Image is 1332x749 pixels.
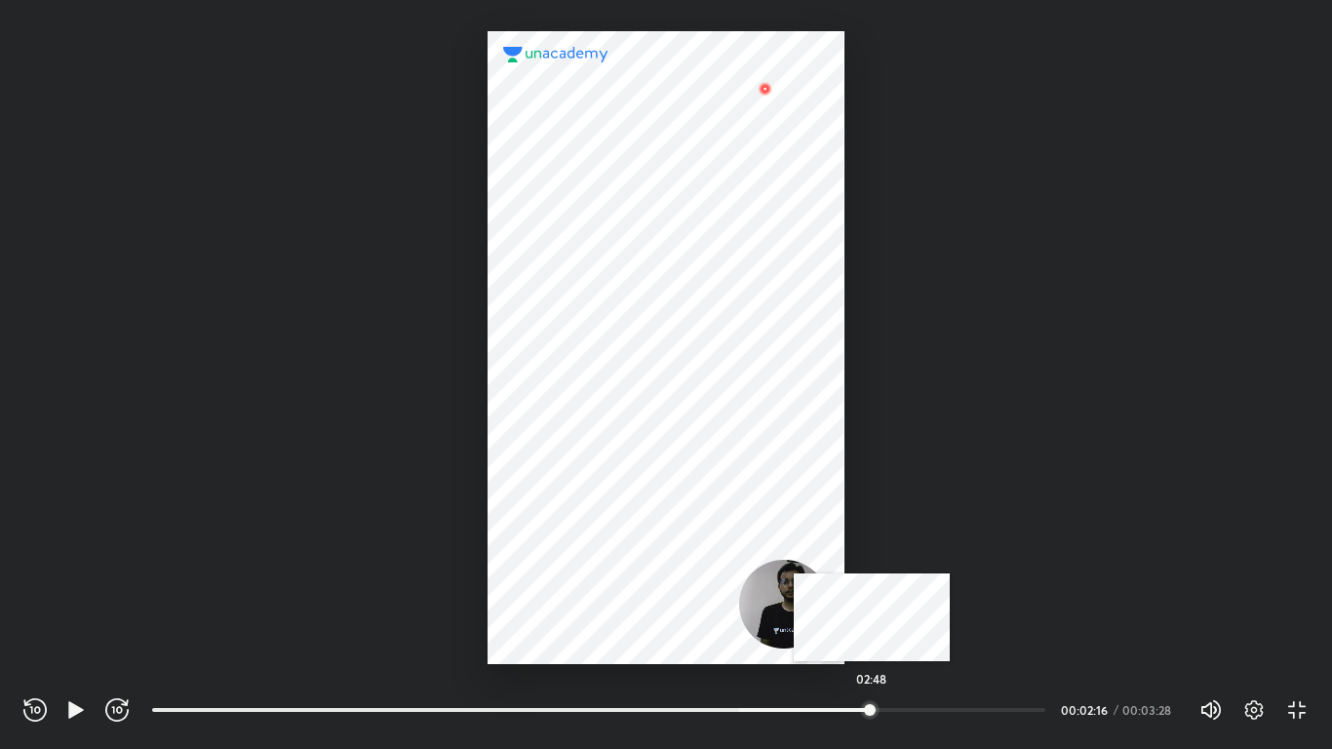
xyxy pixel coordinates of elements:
[1061,704,1110,716] div: 00:02:16
[1114,704,1118,716] div: /
[1122,704,1176,716] div: 00:03:28
[503,47,608,62] img: logo.2a7e12a2.svg
[856,673,886,685] h5: 02:48
[754,77,777,100] img: wMgqJGBwKWe8AAAAABJRU5ErkJggg==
